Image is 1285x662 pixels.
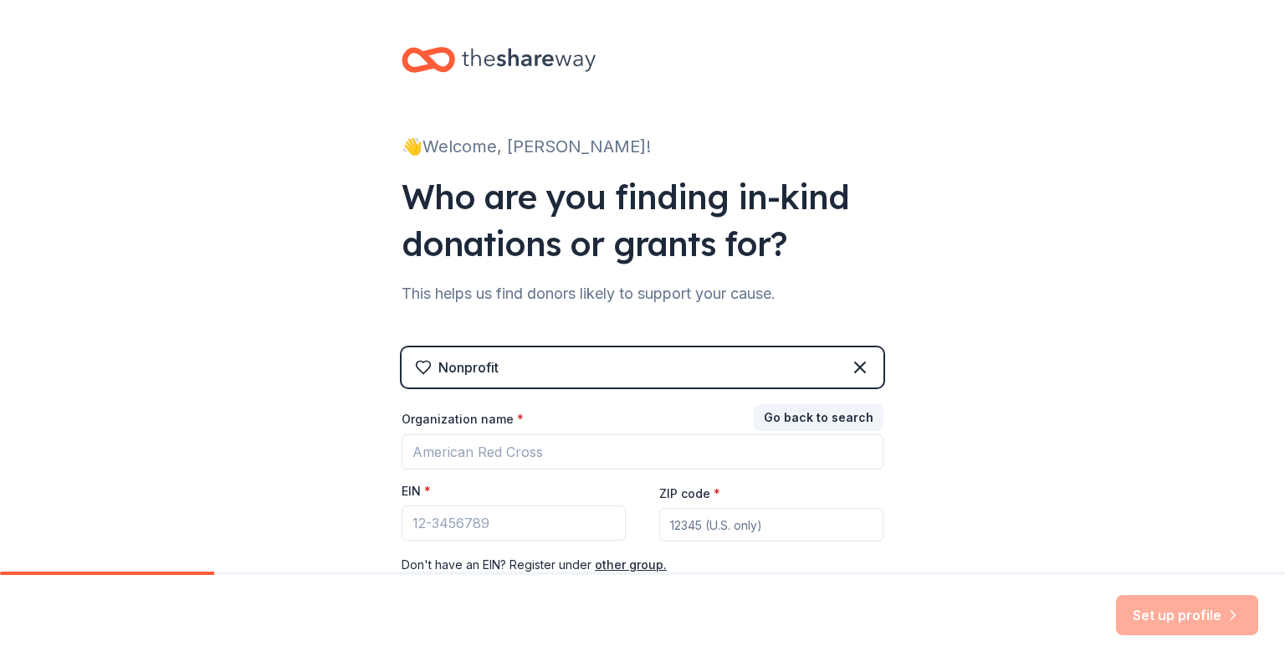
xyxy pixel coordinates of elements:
[659,485,720,502] label: ZIP code
[402,555,883,575] div: Don ' t have an EIN? Register under
[438,357,499,377] div: Nonprofit
[402,133,883,160] div: 👋 Welcome, [PERSON_NAME]!
[754,404,883,431] button: Go back to search
[402,280,883,307] div: This helps us find donors likely to support your cause.
[402,173,883,267] div: Who are you finding in-kind donations or grants for?
[402,505,626,541] input: 12-3456789
[402,483,431,500] label: EIN
[659,508,883,541] input: 12345 (U.S. only)
[402,411,524,428] label: Organization name
[402,434,883,470] input: American Red Cross
[595,555,667,575] button: other group.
